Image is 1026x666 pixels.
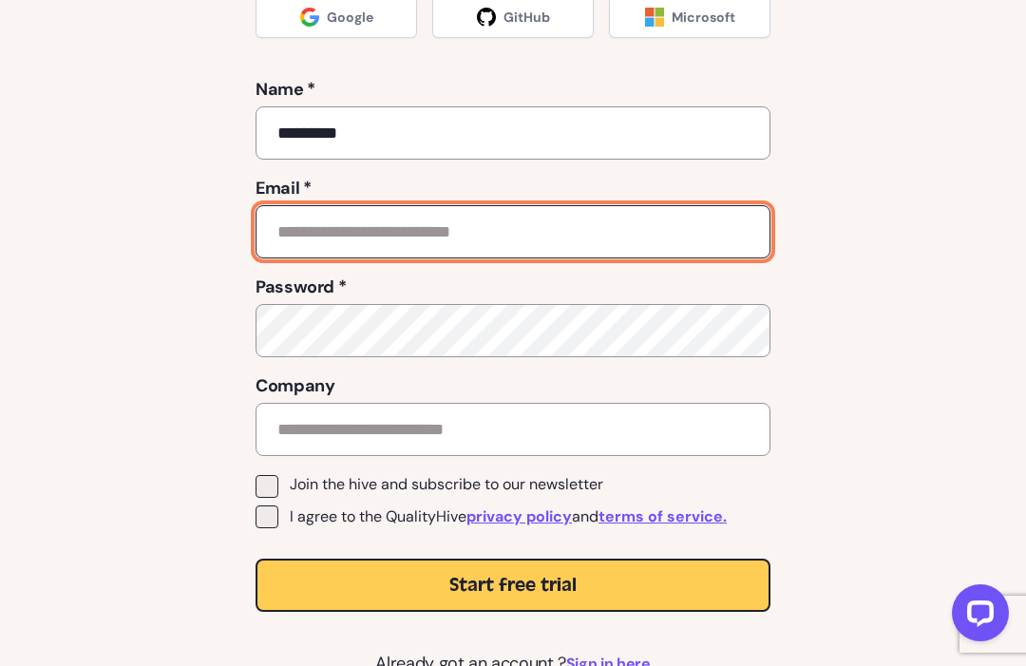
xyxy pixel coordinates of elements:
span: Google [327,8,373,27]
label: Password * [256,274,770,300]
label: Email * [256,175,770,201]
label: Name * [256,76,770,103]
a: terms of service. [598,505,727,528]
button: Start free trial [256,559,770,612]
span: GitHub [503,8,550,27]
span: Microsoft [672,8,735,27]
span: Join the hive and subscribe to our newsletter [290,475,603,494]
label: Company [256,372,770,399]
span: Start free trial [449,572,577,599]
a: privacy policy [466,505,572,528]
iframe: LiveChat chat widget [937,577,1016,656]
span: I agree to the QualityHive and [290,505,727,528]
